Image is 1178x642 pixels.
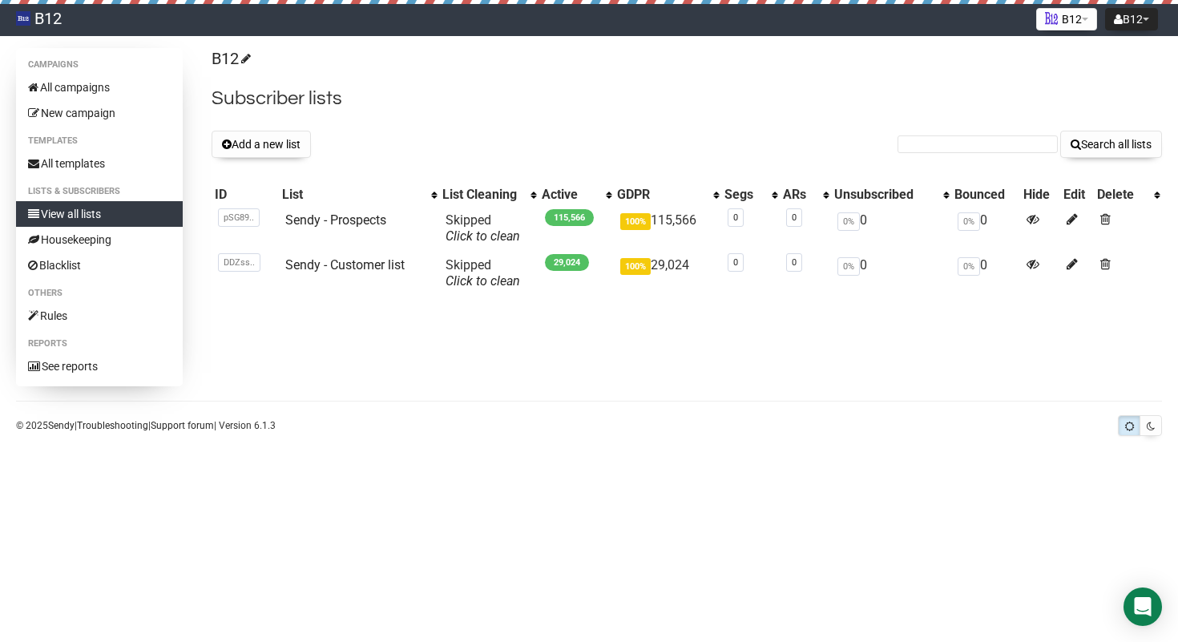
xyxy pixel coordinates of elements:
div: Segs [724,187,764,203]
li: Others [16,284,183,303]
div: List [282,187,423,203]
a: 0 [792,212,797,223]
th: Delete: No sort applied, activate to apply an ascending sort [1094,184,1162,206]
div: Unsubscribed [834,187,934,203]
a: Click to clean [446,228,520,244]
div: GDPR [617,187,706,203]
div: Active [542,187,597,203]
span: 0% [837,212,860,231]
span: DDZss.. [218,253,260,272]
img: 1.png [1045,12,1058,25]
li: Lists & subscribers [16,182,183,201]
span: pSG89.. [218,208,260,227]
li: Reports [16,334,183,353]
a: Sendy - Customer list [285,257,405,273]
th: ID: No sort applied, sorting is disabled [212,184,279,206]
a: All templates [16,151,183,176]
a: New campaign [16,100,183,126]
th: Hide: No sort applied, sorting is disabled [1020,184,1060,206]
td: 115,566 [614,206,722,251]
th: Edit: No sort applied, sorting is disabled [1060,184,1094,206]
div: ID [215,187,276,203]
button: B12 [1036,8,1097,30]
span: 100% [620,258,651,275]
span: 29,024 [545,254,589,271]
li: Campaigns [16,55,183,75]
a: See reports [16,353,183,379]
th: List: No sort applied, activate to apply an ascending sort [279,184,439,206]
p: © 2025 | | | Version 6.1.3 [16,417,276,434]
a: Troubleshooting [77,420,148,431]
span: 100% [620,213,651,230]
td: 0 [831,251,950,296]
div: Bounced [954,187,1017,203]
a: B12 [212,49,248,68]
div: List Cleaning [442,187,522,203]
img: 83d8429b531d662e2d1277719739fdde [16,11,30,26]
span: 0% [958,257,980,276]
a: Sendy - Prospects [285,212,386,228]
div: Delete [1097,187,1146,203]
th: Unsubscribed: No sort applied, activate to apply an ascending sort [831,184,950,206]
span: Skipped [446,212,520,244]
a: Support forum [151,420,214,431]
a: Rules [16,303,183,329]
th: ARs: No sort applied, activate to apply an ascending sort [780,184,831,206]
div: Open Intercom Messenger [1124,587,1162,626]
a: Blacklist [16,252,183,278]
a: View all lists [16,201,183,227]
div: ARs [783,187,815,203]
span: 0% [958,212,980,231]
td: 0 [831,206,950,251]
div: Edit [1063,187,1091,203]
th: Active: No sort applied, activate to apply an ascending sort [539,184,613,206]
a: Housekeeping [16,227,183,252]
a: Click to clean [446,273,520,289]
div: Hide [1023,187,1057,203]
span: 0% [837,257,860,276]
span: Skipped [446,257,520,289]
li: Templates [16,131,183,151]
button: Add a new list [212,131,311,158]
span: 115,566 [545,209,594,226]
td: 0 [951,251,1020,296]
th: Bounced: No sort applied, sorting is disabled [951,184,1020,206]
td: 29,024 [614,251,722,296]
a: 0 [792,257,797,268]
a: All campaigns [16,75,183,100]
a: 0 [733,212,738,223]
th: Segs: No sort applied, activate to apply an ascending sort [721,184,780,206]
th: GDPR: No sort applied, activate to apply an ascending sort [614,184,722,206]
a: Sendy [48,420,75,431]
th: List Cleaning: No sort applied, activate to apply an ascending sort [439,184,539,206]
a: 0 [733,257,738,268]
td: 0 [951,206,1020,251]
h2: Subscriber lists [212,84,1162,113]
button: Search all lists [1060,131,1162,158]
button: B12 [1105,8,1158,30]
